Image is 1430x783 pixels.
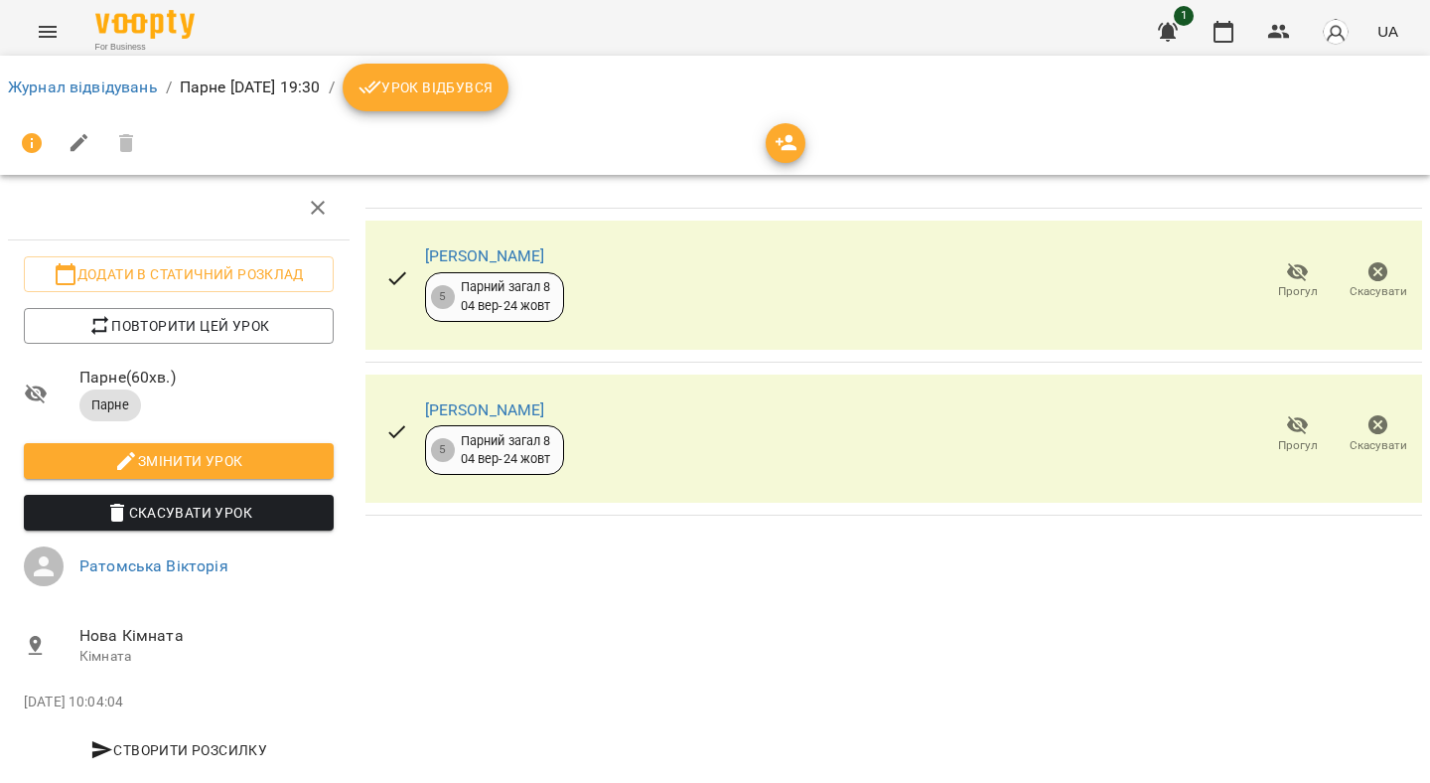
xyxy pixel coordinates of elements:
div: 5 [431,438,455,462]
a: Журнал відвідувань [8,78,158,96]
button: Скасувати Урок [24,495,334,531]
span: Додати в статичний розклад [40,262,318,286]
span: Нова Кімната [79,624,334,648]
span: Скасувати Урок [40,501,318,525]
span: Скасувати [1350,437,1407,454]
div: 5 [431,285,455,309]
li: / [166,76,172,99]
p: Парне [DATE] 19:30 [180,76,321,99]
span: Урок відбувся [358,76,494,99]
span: For Business [95,41,195,54]
a: [PERSON_NAME] [425,246,545,265]
button: Додати в статичний розклад [24,256,334,292]
button: Прогул [1257,406,1338,462]
img: Voopty Logo [95,10,195,39]
button: Прогул [1257,253,1338,309]
button: Урок відбувся [343,64,509,111]
span: Парне ( 60 хв. ) [79,366,334,390]
span: Прогул [1278,283,1318,300]
p: [DATE] 10:04:04 [24,693,334,712]
span: UA [1377,21,1398,42]
button: Створити розсилку [24,732,334,768]
li: / [329,76,335,99]
button: Menu [24,8,71,56]
div: Парний загал 8 04 вер - 24 жовт [461,432,551,469]
button: Повторити цей урок [24,308,334,344]
button: Скасувати [1338,253,1418,309]
span: Змінити урок [40,449,318,473]
img: avatar_s.png [1322,18,1350,46]
div: Парний загал 8 04 вер - 24 жовт [461,278,551,315]
span: Прогул [1278,437,1318,454]
nav: breadcrumb [8,64,1422,111]
button: UA [1369,13,1406,50]
p: Кімната [79,647,334,667]
a: [PERSON_NAME] [425,400,545,419]
span: Парне [79,396,141,414]
span: Повторити цей урок [40,314,318,338]
span: 1 [1174,6,1194,26]
span: Скасувати [1350,283,1407,300]
span: Створити розсилку [32,738,326,762]
button: Скасувати [1338,406,1418,462]
button: Змінити урок [24,443,334,479]
a: Ратомська Вікторія [79,556,228,575]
